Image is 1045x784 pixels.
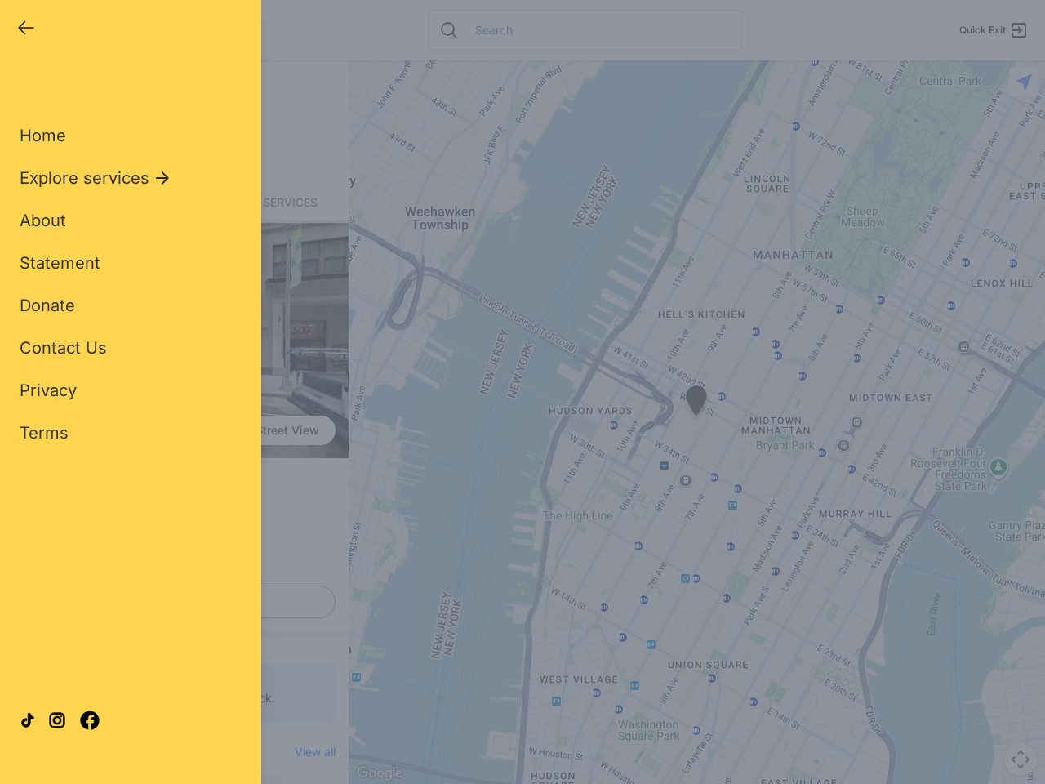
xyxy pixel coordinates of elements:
span: Home [20,126,66,145]
a: Contact Us [20,336,107,359]
span: Contact Us [20,338,107,358]
span: Privacy [20,381,77,400]
span: Donate [20,296,75,315]
span: Statement [20,253,100,273]
a: Donate [20,294,75,317]
a: Privacy [20,379,77,402]
a: About [20,209,66,232]
span: Explore services [20,167,149,189]
a: Home [20,124,66,147]
span: About [20,211,66,230]
span: Terms [20,423,69,443]
a: Statement [20,252,100,274]
button: Explore services [20,167,172,189]
a: Terms [20,421,69,444]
